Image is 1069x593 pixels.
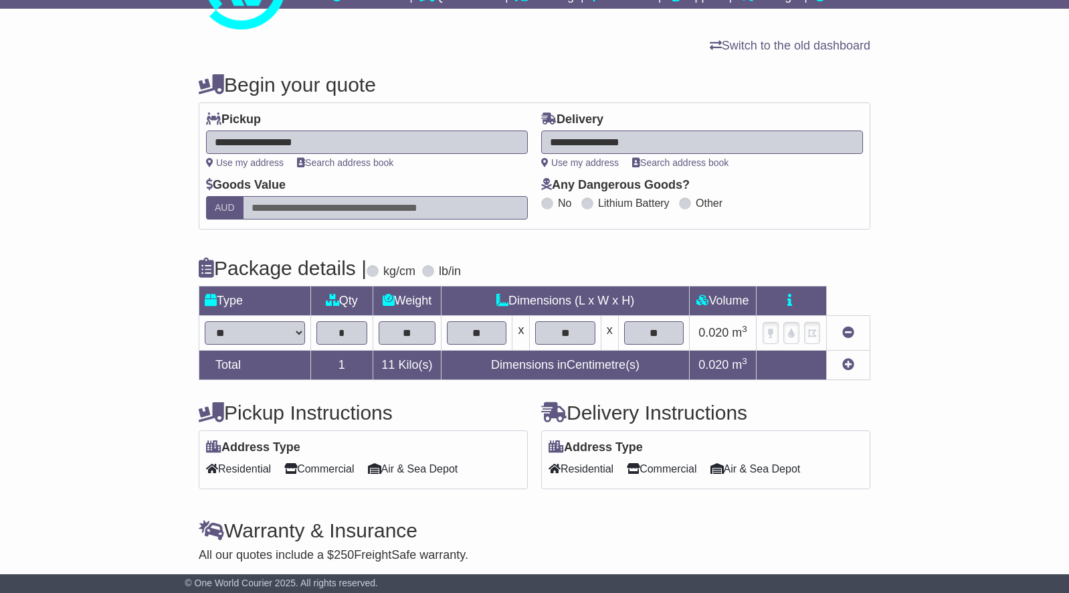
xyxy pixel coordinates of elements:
a: Search address book [632,157,728,168]
label: Address Type [206,440,300,455]
td: Kilo(s) [373,351,442,380]
a: Search address book [297,157,393,168]
sup: 3 [742,324,747,334]
label: Pickup [206,112,261,127]
div: All our quotes include a $ FreightSafe warranty. [199,548,870,563]
span: m [732,358,747,371]
label: Any Dangerous Goods? [541,178,690,193]
td: Dimensions in Centimetre(s) [442,351,690,380]
a: Use my address [206,157,284,168]
a: Use my address [541,157,619,168]
td: Dimensions (L x W x H) [442,286,690,316]
h4: Pickup Instructions [199,402,528,424]
span: Air & Sea Depot [710,458,801,479]
h4: Warranty & Insurance [199,519,870,541]
label: AUD [206,196,244,220]
td: x [512,316,530,351]
label: Lithium Battery [598,197,670,209]
label: Delivery [541,112,603,127]
a: Add new item [842,358,854,371]
td: 1 [311,351,373,380]
span: Air & Sea Depot [368,458,458,479]
span: Commercial [284,458,354,479]
label: Goods Value [206,178,286,193]
label: kg/cm [383,264,415,279]
span: © One World Courier 2025. All rights reserved. [185,578,378,588]
span: Residential [206,458,271,479]
label: No [558,197,571,209]
td: Volume [689,286,756,316]
span: 250 [334,548,354,562]
sup: 3 [742,356,747,366]
span: 0.020 [698,358,728,371]
h4: Begin your quote [199,74,870,96]
h4: Delivery Instructions [541,402,870,424]
label: Other [696,197,722,209]
a: Remove this item [842,326,854,339]
td: Qty [311,286,373,316]
a: Switch to the old dashboard [710,39,870,52]
span: Commercial [627,458,696,479]
td: Total [199,351,311,380]
span: Residential [549,458,613,479]
span: 0.020 [698,326,728,339]
td: Type [199,286,311,316]
label: Address Type [549,440,643,455]
td: Weight [373,286,442,316]
td: x [601,316,618,351]
span: m [732,326,747,339]
span: 11 [381,358,395,371]
label: lb/in [439,264,461,279]
h4: Package details | [199,257,367,279]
